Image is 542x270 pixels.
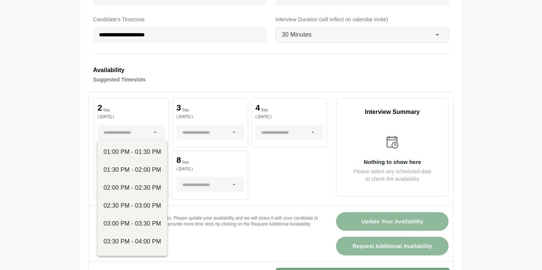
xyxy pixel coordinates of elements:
[336,108,448,117] p: Interview Summary
[93,65,449,75] h3: Availability
[98,156,102,164] p: 5
[255,104,260,112] p: 4
[255,115,323,119] p: ( [DATE] )
[176,156,181,164] p: 8
[93,75,449,84] h4: Suggested Timeslots
[182,108,189,112] p: Sep
[98,167,165,171] p: ( [DATE] )
[103,161,110,164] p: Sep
[93,15,267,24] label: Candidate's Timezone
[336,168,448,183] p: Please select any scheduled date to check the availability
[176,167,244,171] p: ( [DATE] )
[176,115,244,119] p: ( [DATE] )
[275,15,449,24] label: Interview Duration (will reflect on calendar invite)
[336,159,448,165] p: Nothing to show here
[336,212,449,231] button: Update Your Availability
[336,237,449,255] button: Request Additional Availability
[182,161,189,164] p: Sep
[261,108,268,112] p: Sep
[98,104,102,112] p: 2
[176,104,181,112] p: 3
[385,134,400,150] img: calender
[102,215,318,233] p: If none of these times work for you. Please update your availability and we will share it with yo...
[98,115,165,119] p: ( [DATE] )
[282,30,312,40] span: 30 Minutes
[103,108,110,112] p: Sep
